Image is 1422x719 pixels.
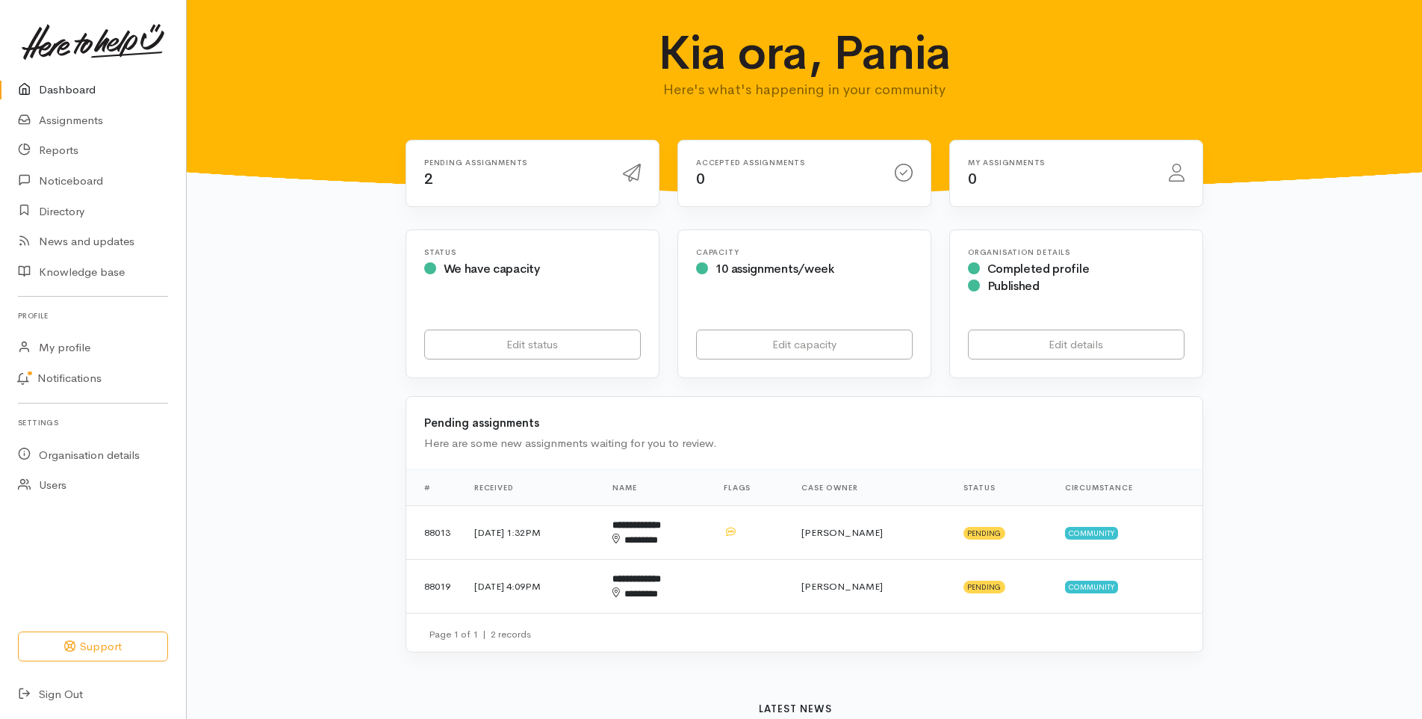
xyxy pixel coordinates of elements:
[424,435,1185,452] div: Here are some new assignments waiting for you to review.
[789,560,951,614] td: [PERSON_NAME]
[968,170,977,188] span: 0
[789,506,951,560] td: [PERSON_NAME]
[424,248,641,256] h6: Status
[424,330,641,360] a: Edit status
[696,330,913,360] a: Edit capacity
[696,158,877,167] h6: Accepted assignments
[1065,527,1118,539] span: Community
[1065,581,1118,593] span: Community
[18,306,168,326] h6: Profile
[987,261,1090,277] span: Completed profile
[424,158,605,167] h6: Pending assignments
[715,261,834,277] span: 10 assignments/week
[968,248,1185,256] h6: Organisation Details
[987,278,1040,294] span: Published
[712,470,789,506] th: Flags
[963,581,1006,593] span: Pending
[696,248,913,256] h6: Capacity
[600,470,712,506] th: Name
[963,527,1006,539] span: Pending
[514,79,1096,100] p: Here's what's happening in your community
[696,170,705,188] span: 0
[424,170,433,188] span: 2
[482,628,486,641] span: |
[951,470,1053,506] th: Status
[406,506,462,560] td: 88013
[1053,470,1202,506] th: Circumstance
[406,560,462,614] td: 88019
[514,27,1096,79] h1: Kia ora, Pania
[462,470,600,506] th: Received
[759,703,832,715] b: Latest news
[444,261,540,277] span: We have capacity
[429,628,531,641] small: Page 1 of 1 2 records
[424,416,539,430] b: Pending assignments
[789,470,951,506] th: Case Owner
[968,330,1185,360] a: Edit details
[462,560,600,614] td: [DATE] 4:09PM
[406,470,462,506] th: #
[18,413,168,433] h6: Settings
[462,506,600,560] td: [DATE] 1:32PM
[968,158,1151,167] h6: My assignments
[18,632,168,662] button: Support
